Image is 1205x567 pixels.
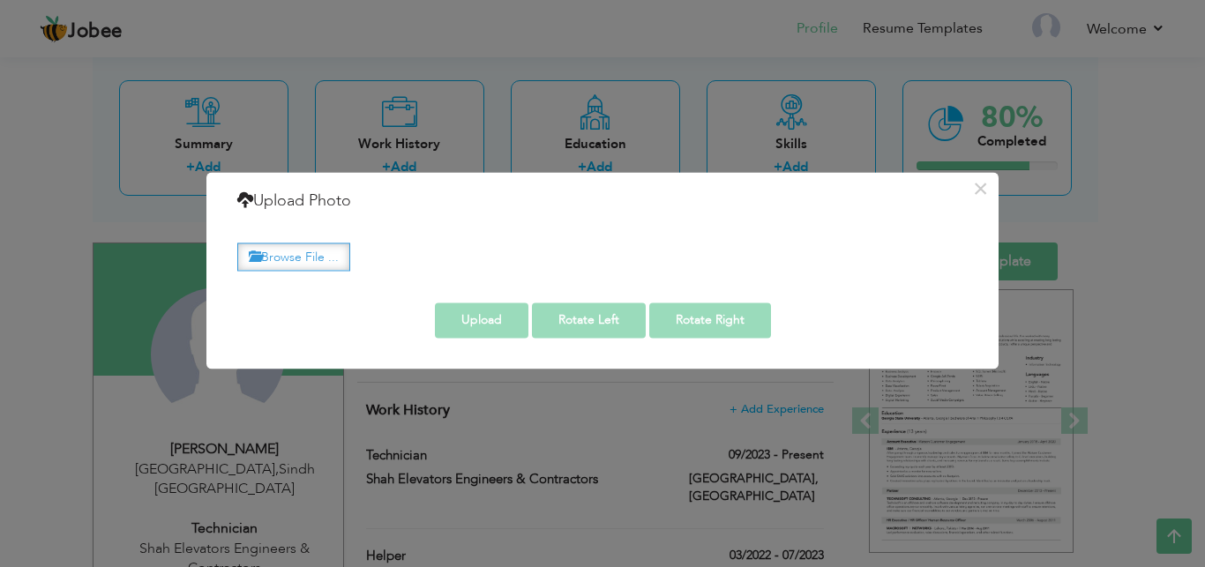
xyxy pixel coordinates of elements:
button: Rotate Left [532,302,646,338]
button: Rotate Right [649,302,771,338]
button: × [966,175,994,203]
label: Browse File ... [237,243,350,271]
h4: Upload Photo [237,190,351,213]
button: Upload [435,302,528,338]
